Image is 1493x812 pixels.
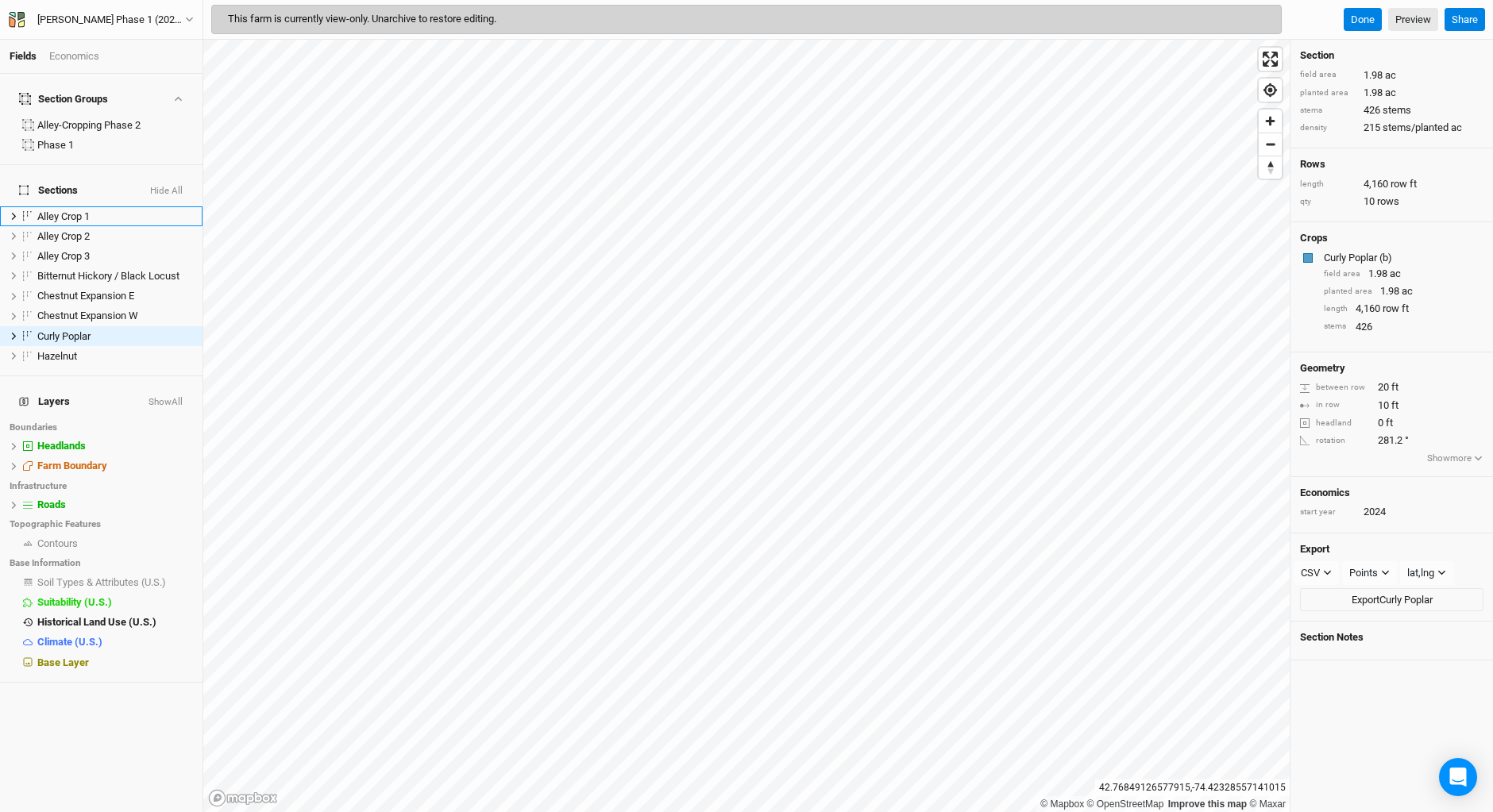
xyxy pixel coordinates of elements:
button: Done [1344,8,1382,32]
button: lat,lng [1400,561,1453,585]
span: Alley Crop 1 [37,210,90,222]
div: 1.98 [1300,68,1483,83]
div: Curly Poplar (b) [1324,251,1480,265]
div: 10 [1300,194,1483,209]
div: stems [1324,321,1348,333]
span: Historical Land Use (U.S.) [37,616,156,628]
a: Mapbox [1040,799,1084,810]
div: Alley-Cropping Phase 2 [37,119,193,132]
span: ac [1390,267,1401,281]
div: rotation [1300,435,1370,447]
span: ft [1386,416,1393,430]
div: 10 [1300,398,1483,413]
div: qty [1300,196,1356,208]
span: ft [1391,398,1398,413]
div: 1.98 [1324,284,1483,298]
span: Roads [37,498,66,510]
canvas: Map [203,40,1290,812]
div: 426 [1300,103,1483,117]
div: start year [1300,506,1356,518]
div: field area [1300,69,1356,81]
div: Contours [37,537,193,550]
span: stems [1383,103,1411,117]
h4: Section [1300,49,1483,62]
span: stems/planted ac [1383,121,1462,135]
div: stems [1300,105,1356,117]
h4: Rows [1300,158,1483,171]
div: 2024 [1364,505,1386,519]
button: Find my location [1259,79,1282,102]
div: between row [1300,382,1370,394]
span: Farm Boundary [37,460,107,471]
button: Enter fullscreen [1259,48,1282,71]
span: Base Layer [37,656,89,668]
div: Curly Poplar [37,330,193,343]
div: Bitternut Hickory / Black Locust [37,270,193,283]
div: density [1300,122,1356,134]
span: Section Notes [1300,631,1364,644]
span: Chestnut Expansion E [37,290,134,302]
span: Headlands [37,440,86,452]
span: ° [1405,433,1409,448]
div: 215 [1300,121,1483,135]
span: Sections [19,184,78,197]
span: This farm is currently view-only. Unarchive to restore editing. [228,13,496,25]
div: 4,160 [1300,177,1483,191]
span: Contours [37,537,78,549]
span: Suitability (U.S.) [37,596,112,608]
div: lat,lng [1407,565,1434,581]
div: Economics [49,49,99,63]
span: Chestnut Expansion W [37,310,138,321]
span: Bitternut Hickory / Black Locust [37,270,179,282]
button: Showmore [1426,451,1484,467]
span: Alley Crop 3 [37,250,90,262]
div: Chestnut Expansion E [37,290,193,302]
button: Hide All [149,186,183,197]
div: Open Intercom Messenger [1439,758,1477,796]
h4: Export [1300,543,1483,556]
span: Climate (U.S.) [37,636,102,648]
div: Climate (U.S.) [37,636,193,648]
div: 42.76849126577915 , -74.42328557141015 [1095,779,1290,796]
h4: Economics [1300,487,1483,499]
div: Suitability (U.S.) [37,596,193,609]
button: CSV [1294,561,1339,585]
div: Roads [37,498,193,511]
div: planted area [1300,87,1356,99]
button: Zoom in [1259,110,1282,133]
div: length [1300,179,1356,190]
div: 1.98 [1324,267,1483,281]
span: ac [1385,86,1396,100]
div: CSV [1301,565,1320,581]
div: in row [1300,399,1370,411]
a: Mapbox logo [208,789,278,807]
div: Corbin Hill Phase 1 (2024) GPS [37,12,185,28]
div: 20 [1300,380,1483,394]
div: 0 [1300,416,1393,430]
span: Zoom out [1259,133,1282,156]
h4: Geometry [1300,362,1345,375]
div: [PERSON_NAME] Phase 1 (2024) GPS [37,12,185,28]
div: 1.98 [1300,86,1483,100]
span: Layers [19,395,70,408]
span: row ft [1391,177,1417,191]
h4: Crops [1300,232,1328,244]
button: Points [1342,561,1397,585]
a: Fields [10,50,37,62]
div: Phase 1 [37,139,193,152]
span: Soil Types & Attributes (U.S.) [37,576,166,588]
span: ft [1391,380,1398,394]
button: ExportCurly Poplar [1300,588,1483,612]
div: Points [1349,565,1378,581]
span: rows [1377,194,1399,209]
span: Reset bearing to north [1259,156,1282,179]
div: Section Groups [19,93,108,106]
div: Alley Crop 2 [37,230,193,243]
span: ac [1385,68,1396,83]
button: Show section groups [171,94,184,104]
div: planted area [1324,286,1372,298]
button: Reset bearing to north [1259,156,1282,179]
span: Hazelnut [37,350,77,362]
